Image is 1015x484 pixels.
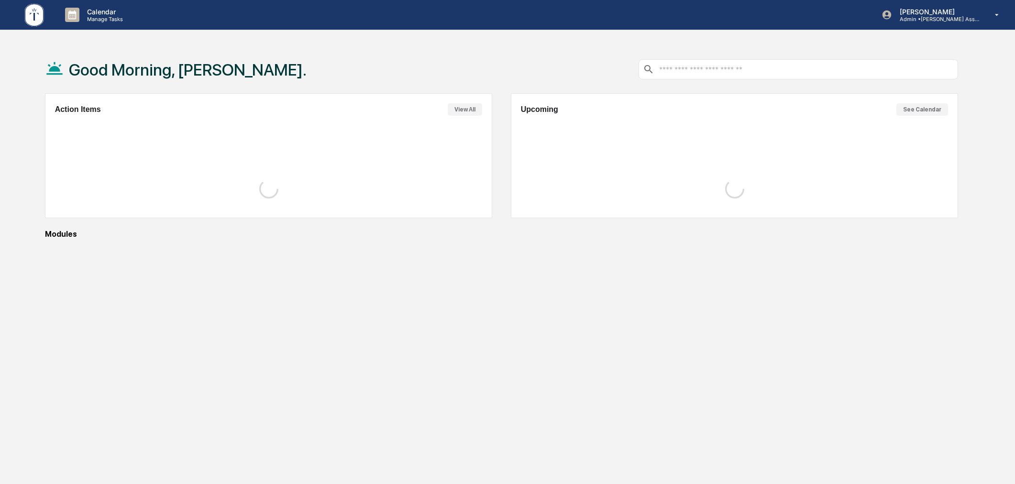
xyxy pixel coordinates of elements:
[892,16,981,22] p: Admin • [PERSON_NAME] Asset Management LLC
[448,103,482,116] button: View All
[892,8,981,16] p: [PERSON_NAME]
[55,105,101,114] h2: Action Items
[79,16,128,22] p: Manage Tasks
[45,230,959,239] div: Modules
[521,105,558,114] h2: Upcoming
[23,2,46,28] img: logo
[69,60,307,79] h1: Good Morning, [PERSON_NAME].
[79,8,128,16] p: Calendar
[896,103,948,116] button: See Calendar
